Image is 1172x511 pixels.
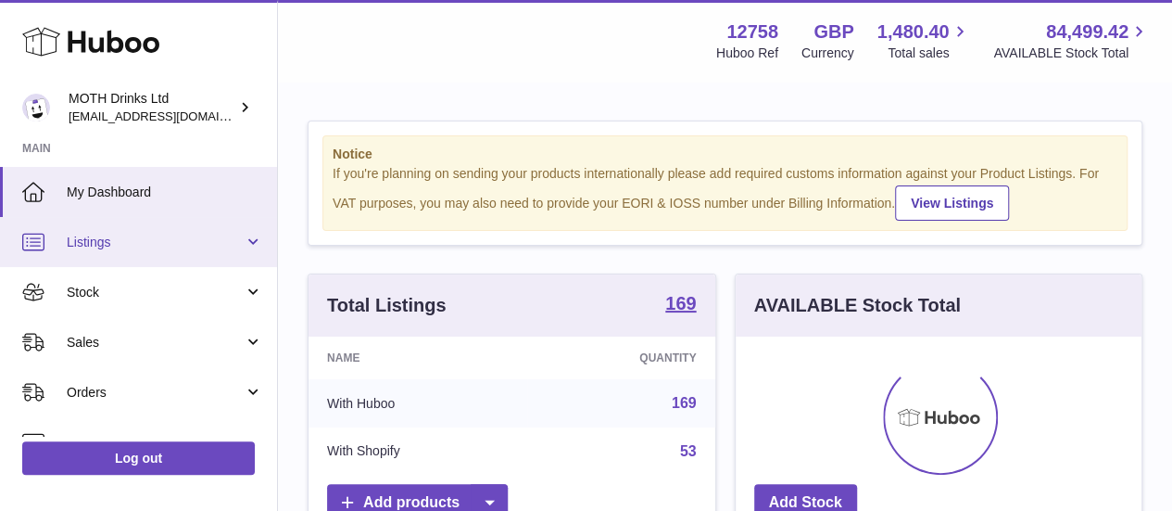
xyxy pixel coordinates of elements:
[22,94,50,121] img: internalAdmin-12758@internal.huboo.com
[1046,19,1128,45] span: 84,499.42
[67,434,263,452] span: Usage
[813,19,853,45] strong: GBP
[877,19,971,62] a: 1,480.40 Total sales
[67,384,244,402] span: Orders
[993,45,1150,62] span: AVAILABLE Stock Total
[327,293,447,318] h3: Total Listings
[527,337,714,379] th: Quantity
[69,90,235,125] div: MOTH Drinks Ltd
[726,19,778,45] strong: 12758
[309,337,527,379] th: Name
[716,45,778,62] div: Huboo Ref
[67,234,244,251] span: Listings
[22,441,255,475] a: Log out
[309,379,527,428] td: With Huboo
[672,395,697,411] a: 169
[665,294,696,316] a: 169
[895,185,1009,221] a: View Listings
[993,19,1150,62] a: 84,499.42 AVAILABLE Stock Total
[665,294,696,313] strong: 169
[333,165,1117,221] div: If you're planning on sending your products internationally please add required customs informati...
[877,19,950,45] span: 1,480.40
[333,146,1117,163] strong: Notice
[67,184,263,201] span: My Dashboard
[309,428,527,476] td: With Shopify
[754,293,961,318] h3: AVAILABLE Stock Total
[680,443,697,459] a: 53
[67,284,244,301] span: Stock
[67,334,244,351] span: Sales
[69,109,272,123] span: [EMAIL_ADDRESS][DOMAIN_NAME]
[801,45,854,62] div: Currency
[888,45,970,62] span: Total sales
